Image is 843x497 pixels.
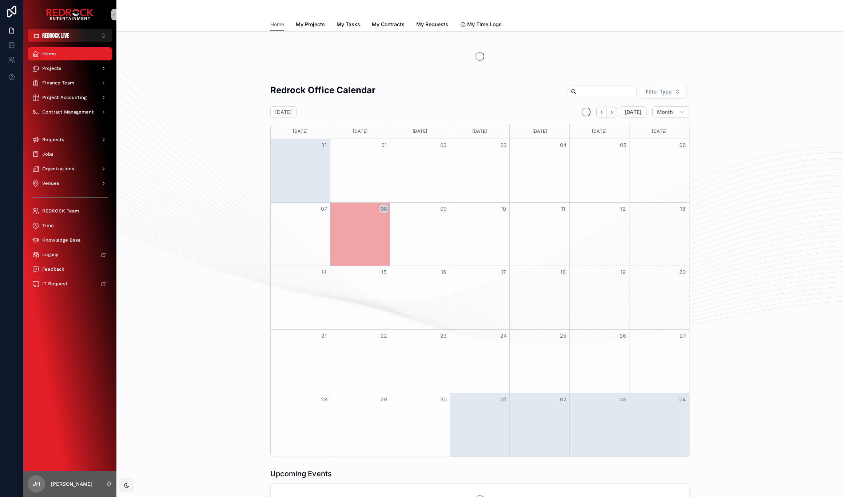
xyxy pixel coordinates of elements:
[607,107,617,118] button: Next
[270,21,284,28] span: Home
[28,204,112,218] a: REDROCK Team
[28,106,112,119] a: Contract Management
[596,107,607,118] button: Back
[511,124,568,139] div: [DATE]
[619,331,627,340] button: 26
[275,108,292,116] h2: [DATE]
[631,124,688,139] div: [DATE]
[678,204,687,213] button: 13
[320,395,329,404] button: 28
[619,204,627,213] button: 12
[559,141,568,150] button: 04
[42,252,58,258] span: Legacy
[467,21,502,28] span: My Time Logs
[379,395,388,404] button: 29
[379,204,388,213] button: 08
[439,141,448,150] button: 02
[678,395,687,404] button: 04
[46,9,94,20] img: App logo
[28,263,112,276] a: Feedback
[379,268,388,277] button: 15
[640,85,687,99] button: Select Button
[619,395,627,404] button: 03
[416,21,448,28] span: My Requests
[337,21,360,28] span: My Tasks
[28,234,112,247] a: Knowledge Base
[451,124,508,139] div: [DATE]
[372,18,405,32] a: My Contracts
[619,268,627,277] button: 19
[559,395,568,404] button: 02
[416,18,448,32] a: My Requests
[28,219,112,232] a: Time
[42,137,64,143] span: Requests
[559,268,568,277] button: 18
[678,268,687,277] button: 20
[270,124,689,457] div: Month View
[28,162,112,175] a: Organizations
[439,204,448,213] button: 09
[42,151,53,157] span: Jobs
[620,106,647,118] button: [DATE]
[499,268,508,277] button: 17
[42,180,59,186] span: Venues
[28,248,112,261] a: Legacy
[439,395,448,404] button: 30
[272,124,329,139] div: [DATE]
[320,268,329,277] button: 14
[42,80,74,86] span: Finance Team
[28,76,112,90] a: Finance Team
[625,109,642,115] span: [DATE]
[372,21,405,28] span: My Contracts
[42,208,79,214] span: REDROCK Team
[28,91,112,104] a: Project Accounting
[678,141,687,150] button: 06
[619,141,627,150] button: 05
[270,469,332,479] h1: Upcoming Events
[42,95,87,100] span: Project Accounting
[571,124,628,139] div: [DATE]
[439,331,448,340] button: 23
[270,84,375,96] h2: Redrock Office Calendar
[499,204,508,213] button: 10
[379,141,388,150] button: 01
[28,177,112,190] a: Venues
[559,331,568,340] button: 25
[28,148,112,161] a: Jobs
[331,124,389,139] div: [DATE]
[499,331,508,340] button: 24
[391,124,448,139] div: [DATE]
[460,18,502,32] a: My Time Logs
[296,18,325,32] a: My Projects
[42,223,54,228] span: Time
[28,62,112,75] a: Projects
[42,237,81,243] span: Knowledge Base
[379,331,388,340] button: 22
[28,277,112,290] a: IT Request
[23,42,116,300] div: scrollable content
[646,88,672,95] span: Filter Type
[439,268,448,277] button: 16
[42,266,64,272] span: Feedback
[270,18,284,32] a: Home
[296,21,325,28] span: My Projects
[28,47,112,60] a: Home
[499,395,508,404] button: 01
[652,106,689,118] button: Month
[678,331,687,340] button: 27
[337,18,360,32] a: My Tasks
[42,166,74,172] span: Organizations
[657,109,673,115] span: Month
[42,32,69,39] span: REDROCK LIVE
[320,141,329,150] button: 31
[28,29,112,42] button: Select Button
[499,141,508,150] button: 03
[320,204,329,213] button: 07
[320,331,329,340] button: 21
[559,204,568,213] button: 11
[42,109,94,115] span: Contract Management
[33,480,40,488] span: JH
[42,281,68,287] span: IT Request
[28,133,112,146] a: Requests
[42,51,56,57] span: Home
